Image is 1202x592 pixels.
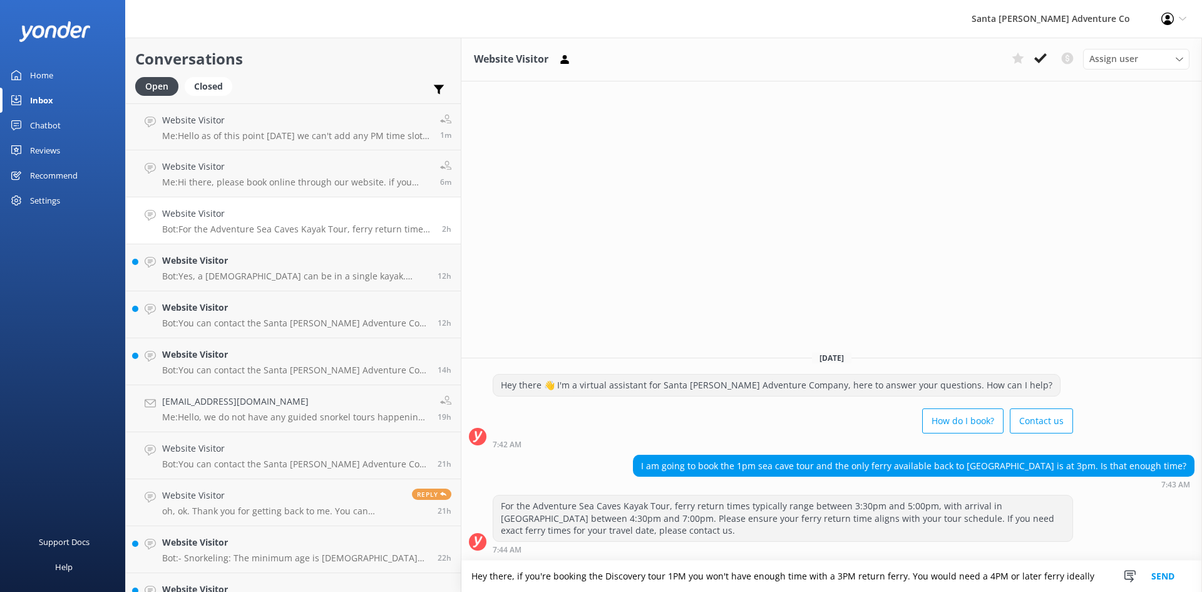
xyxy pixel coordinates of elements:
div: Home [30,63,53,88]
div: Oct 10 2025 07:43am (UTC -07:00) America/Tijuana [633,480,1194,489]
a: Website Visitoroh, ok. Thank you for getting back to me. You can disregard the email that I sent.... [126,479,461,526]
h4: Website Visitor [162,536,428,549]
span: Oct 09 2025 01:08pm (UTC -07:00) America/Tijuana [438,459,451,469]
p: Me: Hello, we do not have any guided snorkel tours happening after September through late Spring.... [162,412,428,423]
h4: Website Visitor [162,160,431,174]
div: Hey there 👋 I'm a virtual assistant for Santa [PERSON_NAME] Adventure Company, here to answer you... [493,375,1060,396]
h3: Website Visitor [474,51,548,68]
div: Chatbot [30,113,61,138]
div: Assign User [1083,49,1189,69]
span: Oct 09 2025 11:44am (UTC -07:00) America/Tijuana [438,553,451,563]
span: Oct 10 2025 10:14am (UTC -07:00) America/Tijuana [440,177,451,187]
p: Me: Hello as of this point [DATE] we can't add any PM time slot to our guide's schedule [DATE]. F... [162,130,431,142]
a: Website VisitorBot:For the Adventure Sea Caves Kayak Tour, ferry return times typically range bet... [126,197,461,244]
h4: Website Visitor [162,207,433,221]
span: Oct 09 2025 09:44pm (UTC -07:00) America/Tijuana [438,318,451,328]
p: Bot: You can contact the Santa [PERSON_NAME] Adventure Co. team at [PHONE_NUMBER], or by emailing... [162,318,428,329]
button: Send [1139,561,1186,592]
h4: Website Visitor [162,442,428,455]
a: Website VisitorBot:- Snorkeling: The minimum age is [DEMOGRAPHIC_DATA] years old. - For the Snork... [126,526,461,573]
a: Website VisitorBot:You can contact the Santa [PERSON_NAME] Adventure Co. team at [PHONE_NUMBER], ... [126,338,461,385]
div: Open [135,77,178,96]
h4: Website Visitor [162,301,428,314]
button: Contact us [1010,408,1073,434]
h4: [EMAIL_ADDRESS][DOMAIN_NAME] [162,395,428,408]
p: Bot: For the Adventure Sea Caves Kayak Tour, ferry return times typically range between 3:30pm an... [162,224,433,235]
span: Oct 10 2025 07:43am (UTC -07:00) America/Tijuana [442,224,451,234]
a: Website VisitorBot:You can contact the Santa [PERSON_NAME] Adventure Co. team at [PHONE_NUMBER], ... [126,432,461,479]
strong: 7:44 AM [493,546,521,554]
div: Help [55,554,73,579]
div: Recommend [30,163,78,188]
span: Reply [412,489,451,500]
p: Me: Hi there, please book online through our website. if you would like help booking please call ... [162,177,431,188]
div: Oct 10 2025 07:42am (UTC -07:00) America/Tijuana [493,440,1073,449]
div: For the Adventure Sea Caves Kayak Tour, ferry return times typically range between 3:30pm and 5:0... [493,496,1072,541]
strong: 7:42 AM [493,441,521,449]
p: Bot: Yes, a [DEMOGRAPHIC_DATA] can be in a single kayak. Minors between the ages of [DATE][DEMOGR... [162,271,428,282]
span: Assign user [1089,52,1138,66]
h4: Website Visitor [162,254,428,267]
div: Support Docs [39,529,90,554]
div: I am going to book the 1pm sea cave tour and the only ferry available back to [GEOGRAPHIC_DATA] i... [634,455,1194,477]
p: Bot: - Snorkeling: The minimum age is [DEMOGRAPHIC_DATA] years old. - For the Snorkel & Kayak Tou... [162,553,428,564]
textarea: Hey there, if you're booking the Discovery tour 1PM you won't have enough time with a 3PM return ... [461,561,1202,592]
h2: Conversations [135,47,451,71]
span: Oct 09 2025 10:07pm (UTC -07:00) America/Tijuana [438,271,451,281]
h4: Website Visitor [162,113,431,127]
p: Bot: You can contact the Santa [PERSON_NAME] Adventure Co. team at [PHONE_NUMBER], or by emailing... [162,365,428,376]
span: Oct 09 2025 02:46pm (UTC -07:00) America/Tijuana [438,412,451,422]
button: How do I book? [922,408,1004,434]
strong: 7:43 AM [1161,481,1190,489]
p: Bot: You can contact the Santa [PERSON_NAME] Adventure Co. team at [PHONE_NUMBER], or by emailing... [162,459,428,470]
div: Oct 10 2025 07:44am (UTC -07:00) America/Tijuana [493,545,1073,554]
span: Oct 09 2025 08:21pm (UTC -07:00) America/Tijuana [438,365,451,375]
span: [DATE] [812,353,851,363]
div: Settings [30,188,60,213]
h4: Website Visitor [162,348,428,361]
a: Open [135,79,185,93]
a: Website VisitorBot:Yes, a [DEMOGRAPHIC_DATA] can be in a single kayak. Minors between the ages of... [126,244,461,291]
a: Website VisitorBot:You can contact the Santa [PERSON_NAME] Adventure Co. team at [PHONE_NUMBER], ... [126,291,461,338]
span: Oct 10 2025 10:19am (UTC -07:00) America/Tijuana [440,130,451,140]
div: Reviews [30,138,60,163]
a: Website VisitorMe:Hi there, please book online through our website. if you would like help bookin... [126,150,461,197]
span: Oct 09 2025 12:57pm (UTC -07:00) America/Tijuana [438,506,451,516]
a: Closed [185,79,239,93]
h4: Website Visitor [162,489,403,502]
a: [EMAIL_ADDRESS][DOMAIN_NAME]Me:Hello, we do not have any guided snorkel tours happening after Sep... [126,385,461,432]
div: Inbox [30,88,53,113]
a: Website VisitorMe:Hello as of this point [DATE] we can't add any PM time slot to our guide's sche... [126,103,461,150]
p: oh, ok. Thank you for getting back to me. You can disregard the email that I sent. Have a great r... [162,506,403,517]
div: Closed [185,77,232,96]
img: yonder-white-logo.png [19,21,91,42]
